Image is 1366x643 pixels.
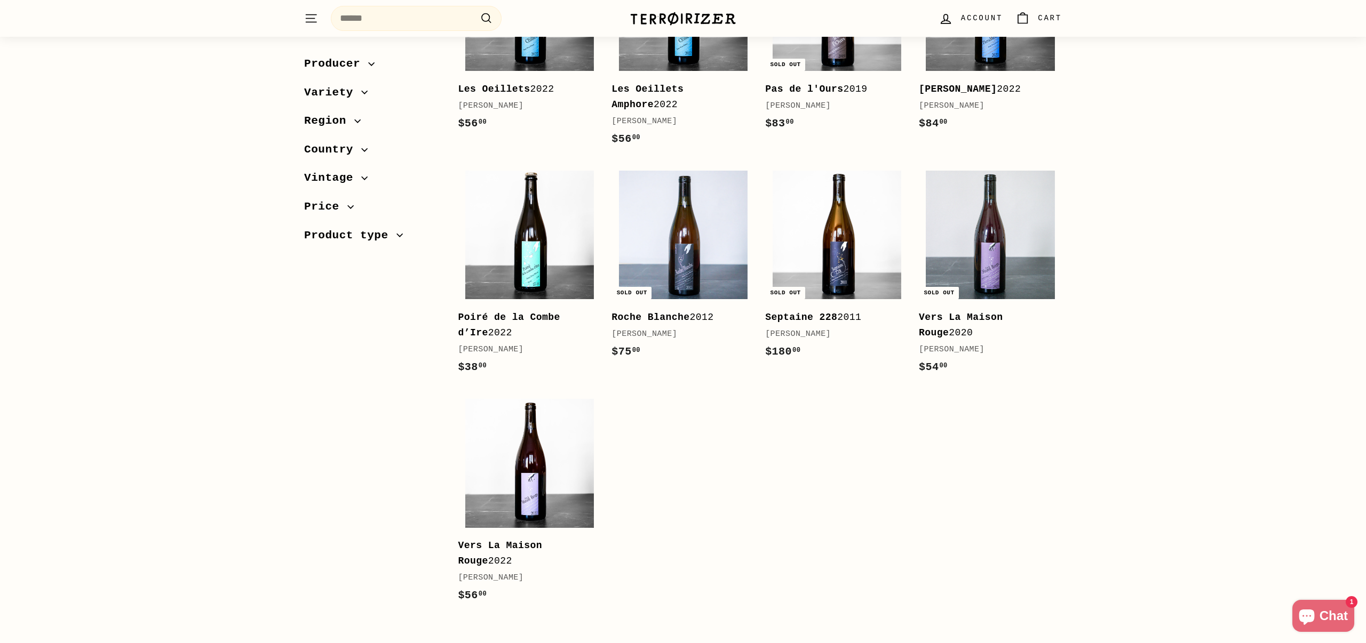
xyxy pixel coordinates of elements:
[458,343,590,356] div: [PERSON_NAME]
[458,312,560,338] b: Poiré de la Combe d’Ire
[458,540,542,566] b: Vers La Maison Rouge
[765,328,898,341] div: [PERSON_NAME]
[611,310,744,325] div: 2012
[632,134,640,141] sup: 00
[919,312,1003,338] b: Vers La Maison Rouge
[458,361,487,373] span: $38
[304,224,441,253] button: Product type
[919,343,1051,356] div: [PERSON_NAME]
[1289,600,1357,634] inbox-online-store-chat: Shopify online store chat
[765,164,908,371] a: Sold out Septaine 2282011[PERSON_NAME]
[304,52,441,81] button: Producer
[632,347,640,354] sup: 00
[304,141,361,159] span: Country
[765,117,794,130] span: $83
[765,310,898,325] div: 2011
[304,84,361,102] span: Variety
[304,227,396,245] span: Product type
[458,310,590,341] div: 2022
[458,100,590,112] div: [PERSON_NAME]
[479,118,487,126] sup: 00
[765,312,837,323] b: Septaine 228
[792,347,800,354] sup: 00
[919,361,948,373] span: $54
[304,169,361,187] span: Vintage
[919,164,1062,387] a: Sold out Vers La Maison Rouge2020[PERSON_NAME]
[458,117,487,130] span: $56
[611,328,744,341] div: [PERSON_NAME]
[611,82,744,112] div: 2022
[919,310,1051,341] div: 2020
[458,84,530,94] b: Les Oeillets
[765,345,800,358] span: $180
[919,287,958,299] div: Sold out
[961,12,1003,24] span: Account
[611,84,684,110] b: Les Oeillets Amphore
[304,138,441,167] button: Country
[458,538,590,569] div: 2022
[304,55,368,73] span: Producer
[479,362,487,369] sup: 00
[304,81,441,110] button: Variety
[304,198,347,216] span: Price
[458,164,601,387] a: Poiré de la Combe d’Ire2022[PERSON_NAME]
[765,82,898,97] div: 2019
[765,84,843,94] b: Pas de l'Ours
[611,312,689,323] b: Roche Blanche
[919,117,948,130] span: $84
[304,112,354,130] span: Region
[1009,3,1068,34] a: Cart
[919,84,997,94] b: [PERSON_NAME]
[613,287,652,299] div: Sold out
[766,287,805,299] div: Sold out
[786,118,794,126] sup: 00
[919,82,1051,97] div: 2022
[458,392,601,615] a: Vers La Maison Rouge2022[PERSON_NAME]
[939,362,947,369] sup: 00
[304,166,441,195] button: Vintage
[611,115,744,128] div: [PERSON_NAME]
[939,118,947,126] sup: 00
[458,589,487,601] span: $56
[611,133,640,145] span: $56
[919,100,1051,112] div: [PERSON_NAME]
[458,572,590,584] div: [PERSON_NAME]
[458,82,590,97] div: 2022
[932,3,1009,34] a: Account
[611,164,755,371] a: Sold out Roche Blanche2012[PERSON_NAME]
[479,590,487,598] sup: 00
[611,345,640,358] span: $75
[765,100,898,112] div: [PERSON_NAME]
[304,109,441,138] button: Region
[766,59,805,71] div: Sold out
[1038,12,1062,24] span: Cart
[304,195,441,224] button: Price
